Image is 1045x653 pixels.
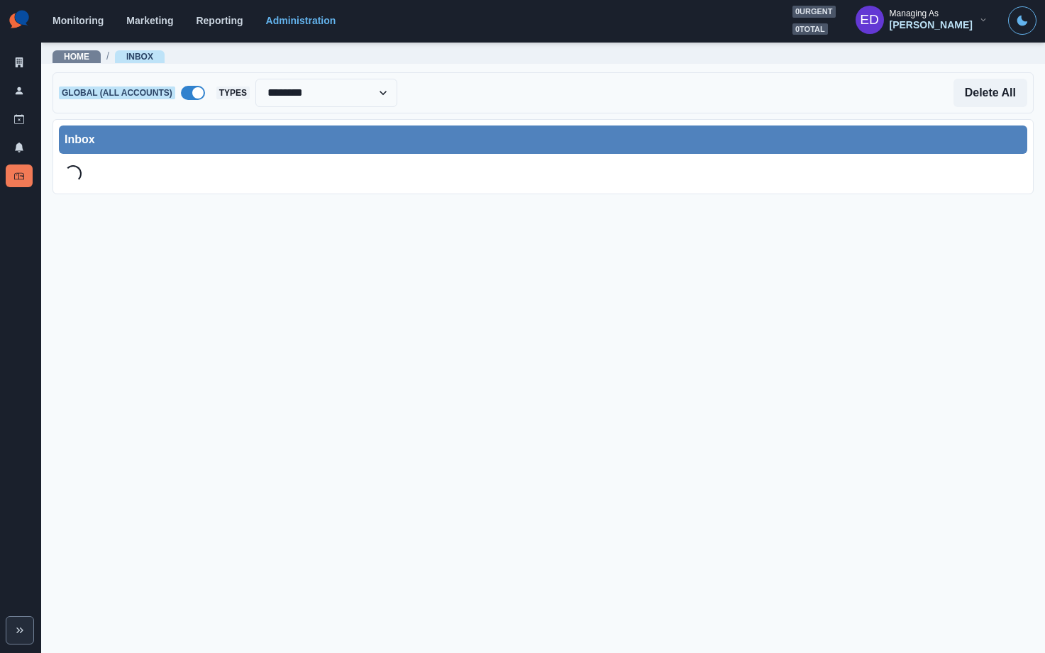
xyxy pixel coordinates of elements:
span: 0 urgent [792,6,836,18]
span: / [106,49,109,64]
div: Elizabeth Dempsey [860,3,879,37]
a: Notifications [6,136,33,159]
a: Draft Posts [6,108,33,130]
a: Clients [6,51,33,74]
span: 0 total [792,23,828,35]
a: Home [64,52,89,62]
a: Marketing [126,15,173,26]
a: Inbox [6,164,33,187]
a: Administration [266,15,336,26]
a: Users [6,79,33,102]
button: Managing As[PERSON_NAME] [844,6,1000,34]
a: Monitoring [52,15,104,26]
div: [PERSON_NAME] [890,19,973,31]
span: Types [216,86,250,99]
button: Delete All [953,79,1027,107]
span: Global (All Accounts) [59,86,175,99]
nav: breadcrumb [52,49,165,64]
button: Toggle Mode [1008,6,1036,35]
button: Expand [6,616,34,644]
div: Inbox [65,131,1022,148]
a: Reporting [196,15,243,26]
a: Inbox [126,52,153,62]
div: Managing As [890,9,939,18]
